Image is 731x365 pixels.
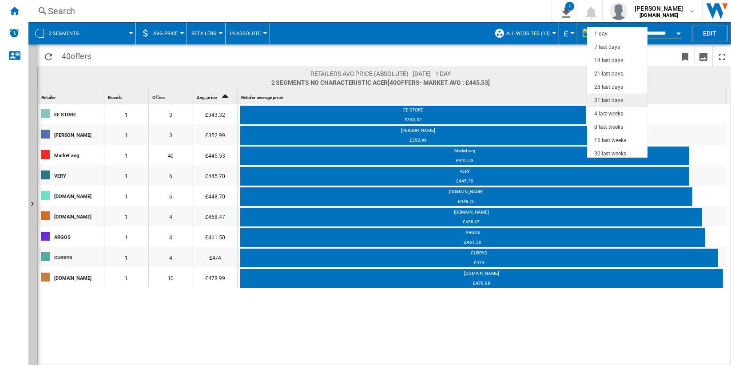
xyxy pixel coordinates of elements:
[594,57,623,64] div: 14 last days
[594,137,626,144] div: 16 last weeks
[594,83,623,91] div: 28 last days
[594,70,623,78] div: 21 last days
[594,150,626,158] div: 32 last weeks
[594,97,623,104] div: 31 last days
[594,123,623,131] div: 8 last weeks
[594,30,608,38] div: 1 day
[594,44,620,51] div: 7 last days
[594,110,623,118] div: 4 last weeks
